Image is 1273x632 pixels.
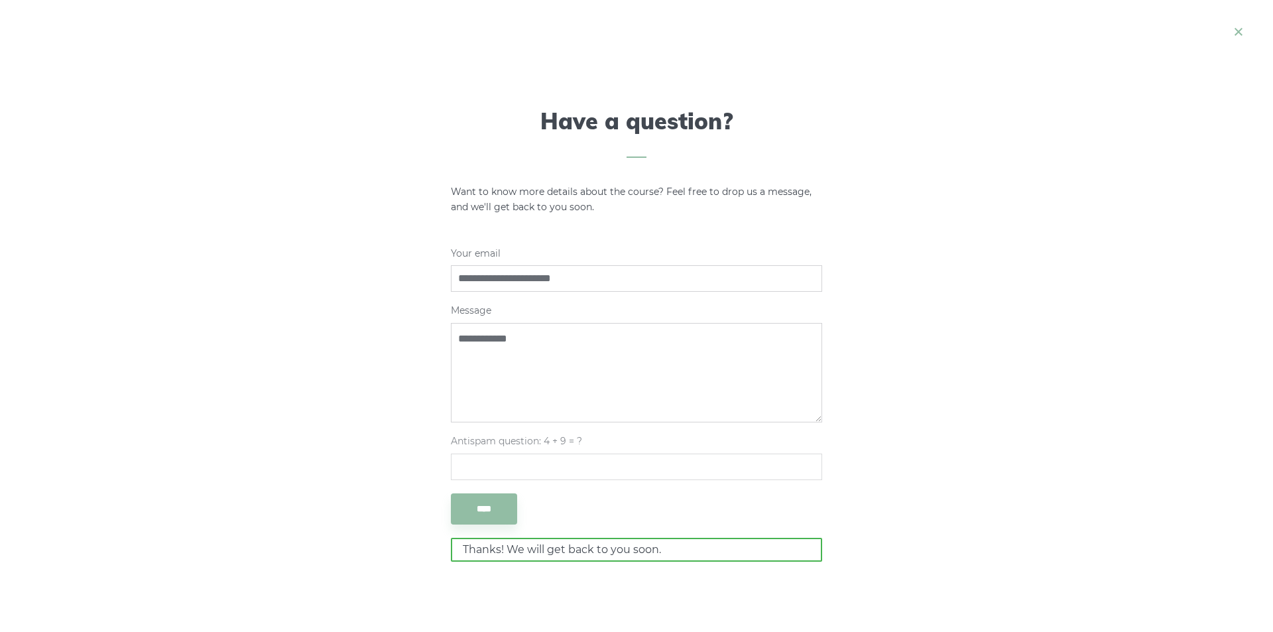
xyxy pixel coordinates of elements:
[451,184,822,215] p: Want to know more details about the course? Feel free to drop us a message, and we'll get back to...
[451,435,582,447] span: Antispam question: 4 + 9 = ?
[451,108,822,158] h5: Have a question?
[451,538,822,562] div: Thanks! We will get back to you soon.
[451,248,822,562] form: Contact form
[451,323,822,422] textarea: Message
[451,454,822,480] input: Antispam question: 4 + 9 = ?
[451,248,822,292] label: Your email
[451,305,822,422] label: Message
[451,265,822,292] input: Your email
